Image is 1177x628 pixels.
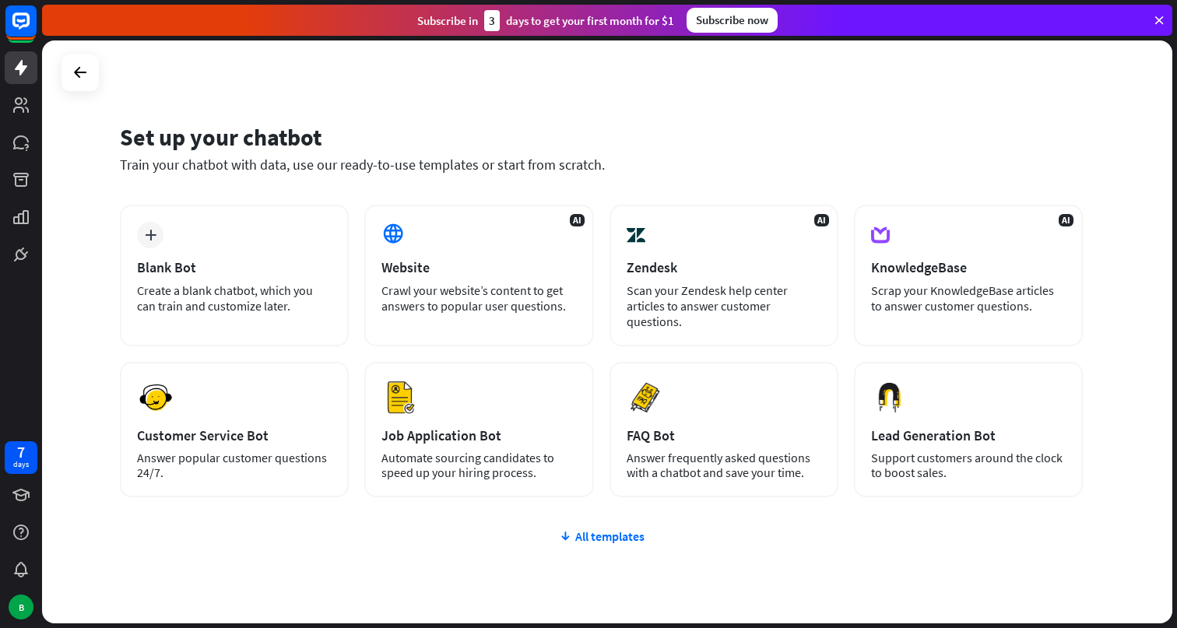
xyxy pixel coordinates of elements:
[137,258,332,276] div: Blank Bot
[137,282,332,314] div: Create a blank chatbot, which you can train and customize later.
[381,258,576,276] div: Website
[871,258,1066,276] div: KnowledgeBase
[17,445,25,459] div: 7
[417,10,674,31] div: Subscribe in days to get your first month for $1
[120,122,1083,152] div: Set up your chatbot
[381,282,576,314] div: Crawl your website’s content to get answers to popular user questions.
[13,459,29,470] div: days
[687,8,778,33] div: Subscribe now
[137,451,332,480] div: Answer popular customer questions 24/7.
[381,451,576,480] div: Automate sourcing candidates to speed up your hiring process.
[5,441,37,474] a: 7 days
[627,426,821,444] div: FAQ Bot
[1059,214,1073,226] span: AI
[627,258,821,276] div: Zendesk
[627,451,821,480] div: Answer frequently asked questions with a chatbot and save your time.
[871,282,1066,314] div: Scrap your KnowledgeBase articles to answer customer questions.
[120,156,1083,174] div: Train your chatbot with data, use our ready-to-use templates or start from scratch.
[9,595,33,619] div: B
[145,230,156,240] i: plus
[570,214,585,226] span: AI
[381,426,576,444] div: Job Application Bot
[871,426,1066,444] div: Lead Generation Bot
[120,528,1083,544] div: All templates
[137,426,332,444] div: Customer Service Bot
[814,214,829,226] span: AI
[627,282,821,329] div: Scan your Zendesk help center articles to answer customer questions.
[484,10,500,31] div: 3
[871,451,1066,480] div: Support customers around the clock to boost sales.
